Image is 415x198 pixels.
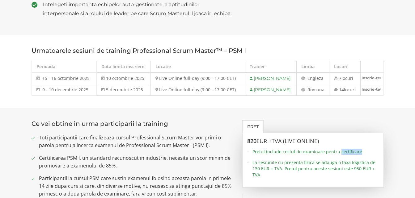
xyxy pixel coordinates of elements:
h3: 820 [247,138,379,144]
th: Trainer [245,61,296,72]
td: [PERSON_NAME] [245,84,296,95]
span: Ro [307,87,313,93]
span: locuri [341,75,353,81]
span: Toti participantii care finalizeaza cursul Professional Scrum Master vor primi o parola pentru a ... [39,134,233,149]
th: Perioada [32,61,96,72]
td: 10 octombrie 2025 [96,72,150,84]
th: Limba [297,61,329,72]
span: gleza [313,75,324,81]
td: 7 [329,72,361,84]
span: Certificarea PSM I, un standard recunoscut in industrie, necesita un scor minim de promovare a ex... [39,154,233,170]
span: En [307,75,313,81]
span: mana [313,87,324,93]
th: Data limita inscriere [96,61,150,72]
h3: Urmatoarele sesiuni de training Professional Scrum Master™ – PSM I [32,47,384,54]
a: Inscrie-te [361,84,383,94]
td: 14 [329,84,361,95]
td: Live Online full-day (9:00 - 17:00 CET) [150,72,245,84]
td: 5 decembrie 2025 [96,84,150,95]
span: EUR +TVA (Live Online) [256,137,319,145]
th: Locuri [329,61,361,72]
td: Live Online full-day (9:00 - 17:00 CET) [150,84,245,95]
th: Locatie [150,61,245,72]
span: Participantii la cursul PSM care sustin examenul folosind aceasta parola in primele 14 zile dupa ... [39,175,233,198]
span: locuri [344,87,356,93]
span: La sesiunile cu prezenta fizica se adauga o taxa logistica de 130 EUR + TVA. Pretul pentru aceste... [252,159,379,178]
span: 9 - 10 decembrie 2025 [42,87,88,93]
a: Inscrie-te [361,73,383,83]
span: 15 - 16 octombrie 2025 [42,75,90,81]
span: Pretul include costul de examinare pentru certificare [252,149,379,155]
a: Pret [242,120,264,133]
td: [PERSON_NAME] [245,72,296,84]
h3: Ce vei obtine in urma participarii la training [32,120,233,127]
